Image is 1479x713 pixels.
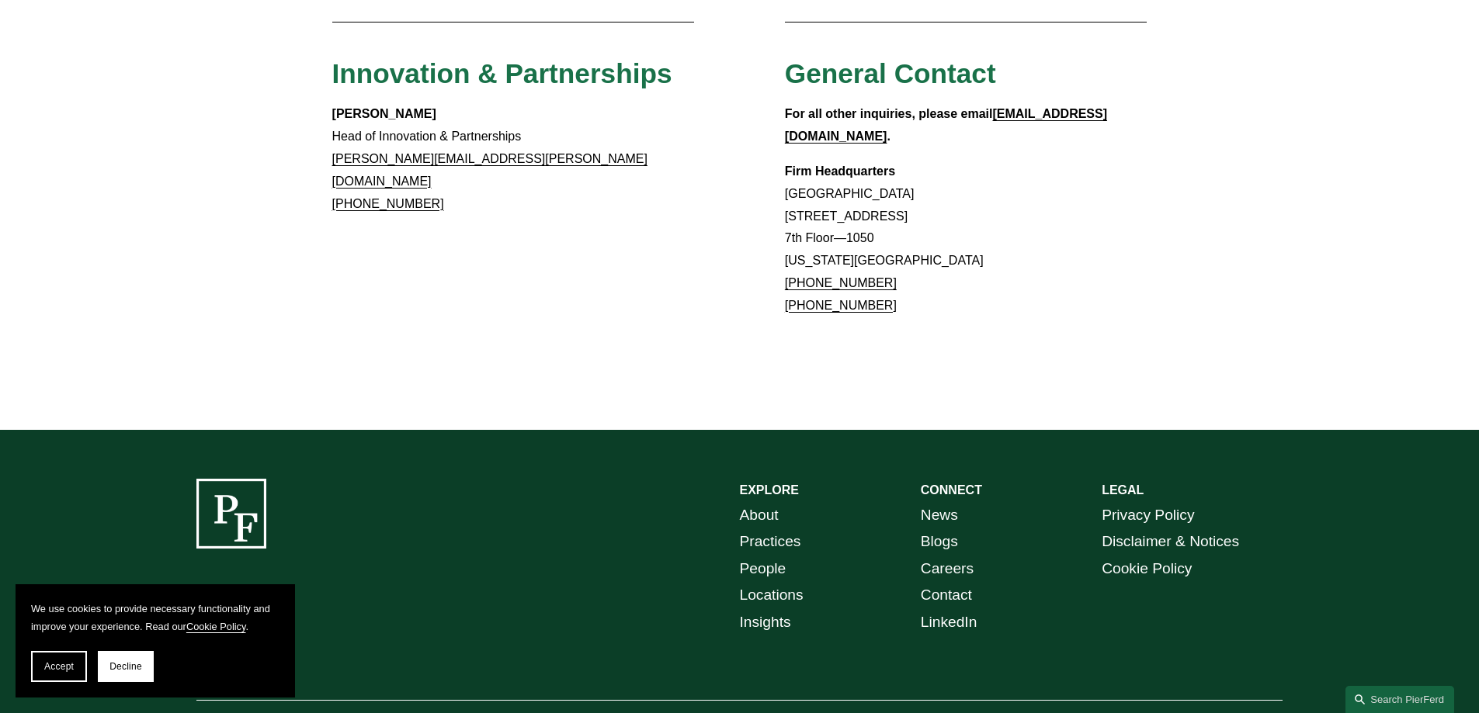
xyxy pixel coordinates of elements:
[921,609,977,636] a: LinkedIn
[740,528,801,556] a: Practices
[186,621,246,632] a: Cookie Policy
[98,651,154,682] button: Decline
[332,103,695,215] p: Head of Innovation & Partnerships
[785,276,897,289] a: [PHONE_NUMBER]
[921,483,982,497] strong: CONNECT
[740,502,779,529] a: About
[785,58,996,88] span: General Contact
[740,582,804,609] a: Locations
[785,299,897,312] a: [PHONE_NUMBER]
[1102,528,1239,556] a: Disclaimer & Notices
[921,556,974,583] a: Careers
[1102,483,1144,497] strong: LEGAL
[44,661,74,672] span: Accept
[332,107,436,120] strong: [PERSON_NAME]
[921,528,958,556] a: Blogs
[740,609,791,636] a: Insights
[332,197,444,210] a: [PHONE_NUMBER]
[1102,556,1192,583] a: Cookie Policy
[16,584,295,697] section: Cookie banner
[921,582,972,609] a: Contact
[31,651,87,682] button: Accept
[785,161,1147,317] p: [GEOGRAPHIC_DATA] [STREET_ADDRESS] 7th Floor—1050 [US_STATE][GEOGRAPHIC_DATA]
[921,502,958,529] a: News
[332,152,647,188] a: [PERSON_NAME][EMAIL_ADDRESS][PERSON_NAME][DOMAIN_NAME]
[785,164,895,178] strong: Firm Headquarters
[332,58,672,88] span: Innovation & Partnerships
[887,130,890,143] strong: .
[785,107,993,120] strong: For all other inquiries, please email
[1345,686,1454,713] a: Search this site
[1102,502,1194,529] a: Privacy Policy
[109,661,142,672] span: Decline
[740,556,786,583] a: People
[31,600,279,635] p: We use cookies to provide necessary functionality and improve your experience. Read our .
[740,483,799,497] strong: EXPLORE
